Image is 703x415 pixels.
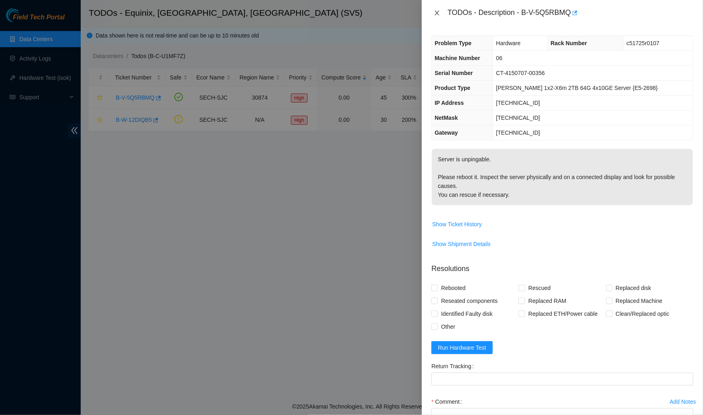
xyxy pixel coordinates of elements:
button: Show Shipment Details [432,238,491,250]
input: Return Tracking [431,373,693,386]
span: Clean/Replaced optic [613,307,673,320]
span: close [434,10,440,16]
span: CT-4150707-00356 [496,70,545,76]
span: Show Ticket History [432,220,482,229]
span: Rebooted [438,282,469,294]
span: c51725r0107 [627,40,660,46]
span: [TECHNICAL_ID] [496,129,540,136]
span: IP Address [435,100,464,106]
span: Serial Number [435,70,473,76]
span: 06 [496,55,502,61]
span: NetMask [435,115,458,121]
span: [TECHNICAL_ID] [496,115,540,121]
div: Add Notes [670,399,696,405]
span: Replaced disk [613,282,655,294]
span: Replaced RAM [525,294,569,307]
span: Problem Type [435,40,472,46]
span: Rack Number [551,40,587,46]
span: Reseated components [438,294,501,307]
div: TODOs - Description - B-V-5Q5RBMQ [448,6,693,19]
span: Rescued [525,282,554,294]
span: Replaced Machine [613,294,666,307]
span: Replaced ETH/Power cable [525,307,601,320]
button: Run Hardware Test [431,341,493,354]
button: Close [431,9,443,17]
button: Add Notes [670,395,697,408]
span: Show Shipment Details [432,240,491,248]
p: Resolutions [431,257,693,274]
span: Gateway [435,129,458,136]
span: Product Type [435,85,470,91]
span: Run Hardware Test [438,343,486,352]
span: [TECHNICAL_ID] [496,100,540,106]
span: Machine Number [435,55,480,61]
span: Other [438,320,458,333]
p: Server is unpingable. Please reboot it. Inspect the server physically and on a connected display ... [432,149,693,205]
span: Identified Faulty disk [438,307,496,320]
button: Show Ticket History [432,218,482,231]
span: [PERSON_NAME] 1x2-X6m 2TB 64G 4x10GE Server {E5-2698} [496,85,658,91]
label: Return Tracking [431,360,477,373]
label: Comment [431,395,465,408]
span: Hardware [496,40,521,46]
